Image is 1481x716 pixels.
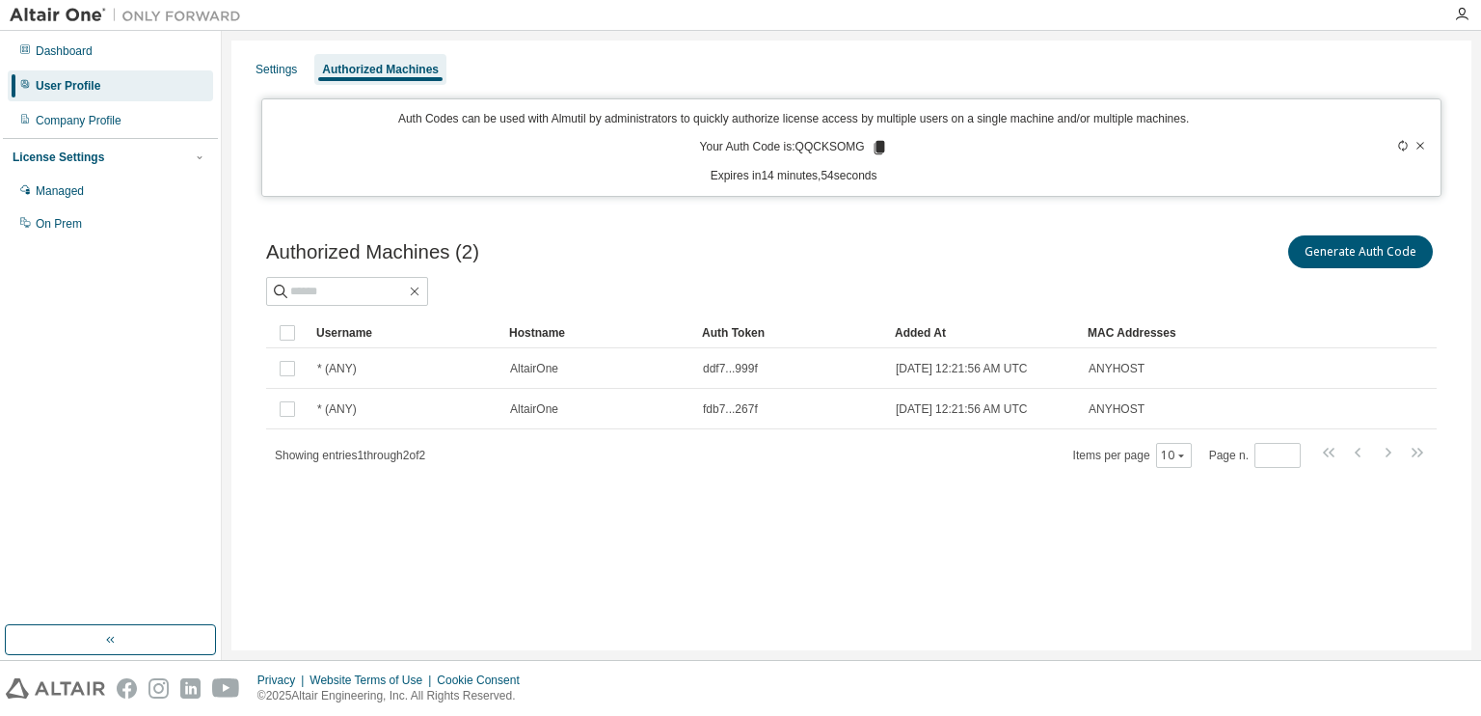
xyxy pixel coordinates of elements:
img: linkedin.svg [180,678,201,699]
div: Authorized Machines [322,62,439,77]
span: ANYHOST [1089,401,1144,417]
p: © 2025 Altair Engineering, Inc. All Rights Reserved. [257,688,531,704]
img: instagram.svg [148,678,169,699]
div: Settings [256,62,297,77]
span: ANYHOST [1089,361,1144,376]
img: Altair One [10,6,251,25]
div: Hostname [509,317,687,348]
div: Added At [895,317,1072,348]
span: Items per page [1073,443,1192,468]
span: Page n. [1209,443,1301,468]
div: Username [316,317,494,348]
span: [DATE] 12:21:56 AM UTC [896,401,1028,417]
span: * (ANY) [317,361,357,376]
span: Authorized Machines (2) [266,241,479,263]
div: Cookie Consent [437,673,530,688]
p: Expires in 14 minutes, 54 seconds [274,168,1313,184]
div: Privacy [257,673,310,688]
div: Auth Token [702,317,879,348]
div: Website Terms of Use [310,673,437,688]
span: ddf7...999f [703,361,758,376]
img: facebook.svg [117,678,137,699]
button: Generate Auth Code [1288,235,1433,268]
div: MAC Addresses [1088,317,1234,348]
img: altair_logo.svg [6,678,105,699]
span: [DATE] 12:21:56 AM UTC [896,361,1028,376]
div: Dashboard [36,43,93,59]
span: fdb7...267f [703,401,758,417]
div: License Settings [13,150,104,165]
span: Showing entries 1 through 2 of 2 [275,449,425,462]
button: 10 [1161,448,1187,463]
p: Your Auth Code is: QQCKSOMG [700,139,888,156]
p: Auth Codes can be used with Almutil by administrators to quickly authorize license access by mult... [274,111,1313,127]
span: * (ANY) [317,401,357,417]
div: User Profile [36,78,100,94]
div: Managed [36,183,84,199]
span: AltairOne [510,401,558,417]
div: Company Profile [36,113,121,128]
img: youtube.svg [212,678,240,699]
span: AltairOne [510,361,558,376]
div: On Prem [36,216,82,232]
